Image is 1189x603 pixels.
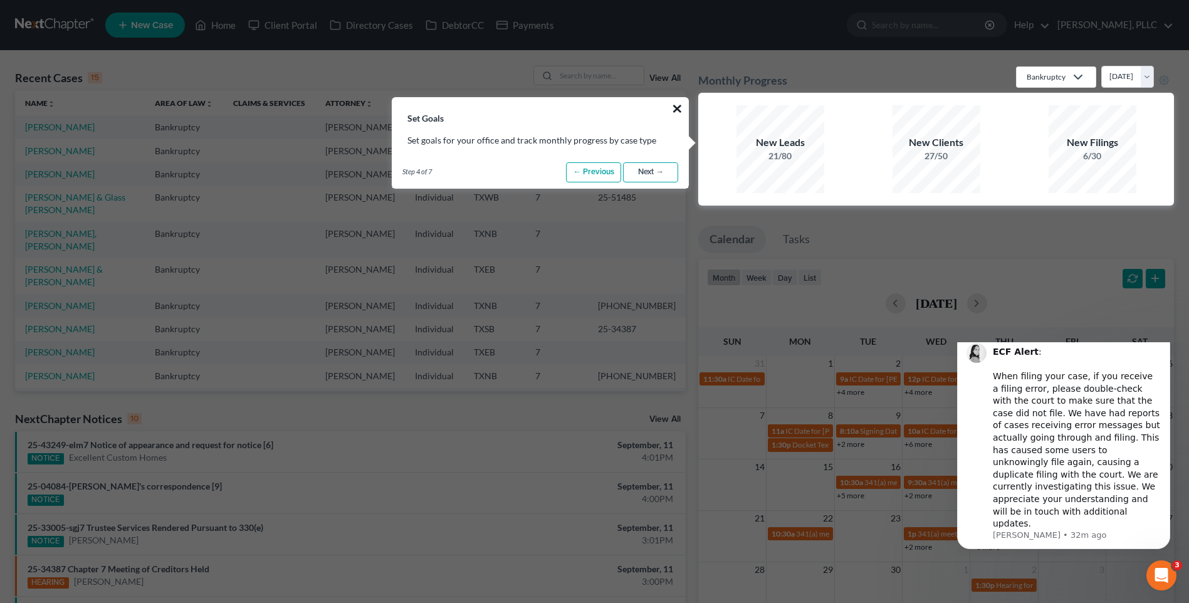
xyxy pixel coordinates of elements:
a: Next → [623,162,678,182]
div: Bankruptcy [1027,71,1066,82]
img: Profile image for Lindsey [28,1,48,21]
b: ECF Alert [55,4,100,14]
div: 6/30 [1049,150,1136,162]
div: New Clients [893,135,980,150]
div: New Filings [1049,135,1136,150]
p: Set goals for your office and track monthly progress by case type [407,134,673,147]
h3: Set Goals [392,98,688,124]
button: × [671,98,683,118]
p: Message from Lindsey, sent 32m ago [55,187,223,199]
div: New Leads [736,135,824,150]
a: ← Previous [566,162,621,182]
div: 21/80 [736,150,824,162]
div: : ​ When filing your case, if you receive a filing error, please double-check with the court to m... [55,4,223,188]
span: 3 [1172,560,1182,570]
iframe: Intercom notifications message [938,342,1189,557]
div: 27/50 [893,150,980,162]
h3: Monthly Progress [698,73,787,88]
iframe: Intercom live chat [1146,560,1176,590]
span: Step 4 of 7 [402,167,432,177]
